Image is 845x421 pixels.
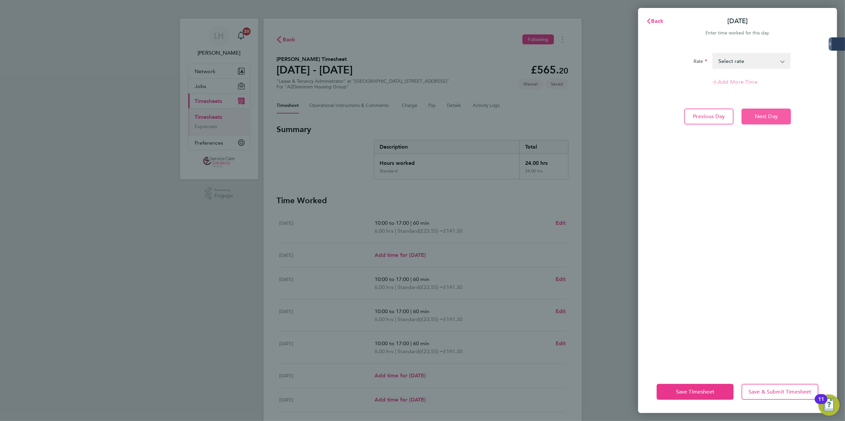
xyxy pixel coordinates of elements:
span: Previous Day [693,113,725,120]
span: Save & Submit Timesheet [749,389,812,395]
button: Next Day [742,109,791,124]
div: 11 [818,399,824,408]
span: Save Timesheet [676,389,714,395]
span: Next Day [755,113,778,120]
button: Previous Day [684,109,734,124]
label: Rate [694,58,707,66]
div: Enter time worked for this day. [638,29,837,37]
button: Save & Submit Timesheet [742,384,818,400]
span: Back [651,18,664,24]
button: Back [639,15,670,28]
p: [DATE] [727,17,748,26]
button: Save Timesheet [657,384,734,400]
button: Open Resource Center, 11 new notifications [818,395,840,416]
